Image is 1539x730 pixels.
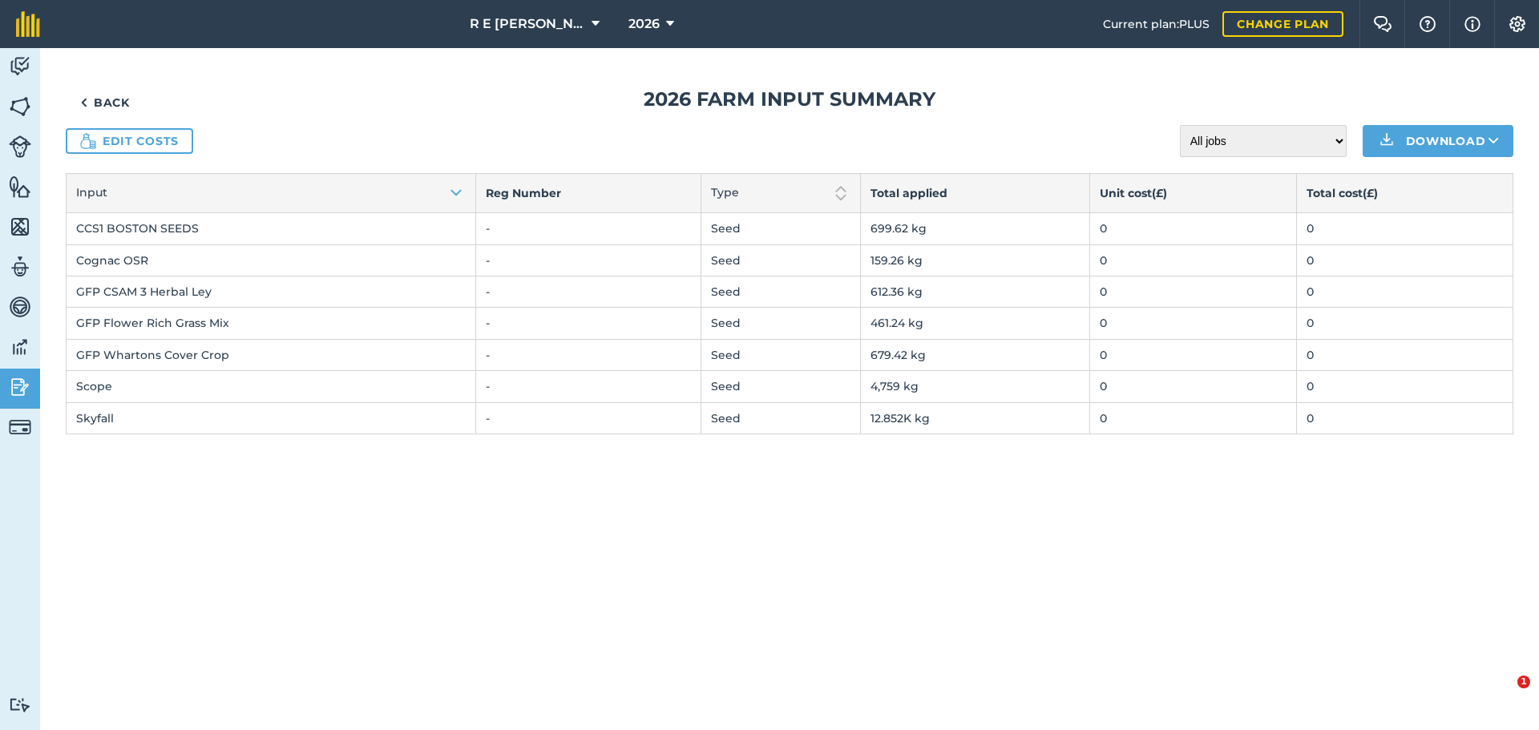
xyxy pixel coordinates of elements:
[1090,308,1297,339] td: 0
[1090,213,1297,244] td: 0
[67,174,475,212] button: Input
[475,174,701,213] th: Reg Number
[701,244,861,276] td: Seed
[470,14,585,34] span: R E [PERSON_NAME]
[1297,276,1513,307] td: 0
[701,371,861,402] td: Seed
[1297,174,1513,213] th: Total cost ( £ )
[67,371,476,402] td: Scope
[861,213,1090,244] td: 699.62 kg
[1373,16,1392,32] img: Two speech bubbles overlapping with the left bubble in the forefront
[67,402,476,434] td: Skyfall
[9,175,31,199] img: svg+xml;base64,PHN2ZyB4bWxucz0iaHR0cDovL3d3dy53My5vcmcvMjAwMC9zdmciIHdpZHRoPSI1NiIgaGVpZ2h0PSI2MC...
[66,128,193,154] a: Edit costs
[67,339,476,370] td: GFP Whartons Cover Crop
[9,255,31,279] img: svg+xml;base64,PD94bWwgdmVyc2lvbj0iMS4wIiBlbmNvZGluZz0idXRmLTgiPz4KPCEtLSBHZW5lcmF0b3I6IEFkb2JlIE...
[701,308,861,339] td: Seed
[861,276,1090,307] td: 612.36 kg
[861,308,1090,339] td: 461.24 kg
[1090,339,1297,370] td: 0
[475,339,701,370] td: -
[9,697,31,712] img: svg+xml;base64,PD94bWwgdmVyc2lvbj0iMS4wIiBlbmNvZGluZz0idXRmLTgiPz4KPCEtLSBHZW5lcmF0b3I6IEFkb2JlIE...
[861,174,1090,213] th: Total applied
[475,276,701,307] td: -
[701,174,860,212] button: Type
[1297,402,1513,434] td: 0
[1090,276,1297,307] td: 0
[701,402,861,434] td: Seed
[67,276,476,307] td: GFP CSAM 3 Herbal Ley
[1090,402,1297,434] td: 0
[1090,244,1297,276] td: 0
[1297,213,1513,244] td: 0
[1090,174,1297,213] th: Unit cost ( £ )
[1508,16,1527,32] img: A cog icon
[475,402,701,434] td: -
[861,244,1090,276] td: 159.26 kg
[9,335,31,359] img: svg+xml;base64,PD94bWwgdmVyc2lvbj0iMS4wIiBlbmNvZGluZz0idXRmLTgiPz4KPCEtLSBHZW5lcmF0b3I6IEFkb2JlIE...
[67,213,476,244] td: CCS1 BOSTON SEEDS
[1297,339,1513,370] td: 0
[9,135,31,158] img: svg+xml;base64,PD94bWwgdmVyc2lvbj0iMS4wIiBlbmNvZGluZz0idXRmLTgiPz4KPCEtLSBHZW5lcmF0b3I6IEFkb2JlIE...
[831,184,850,203] img: Two arrows, one pointing up and one pointing down to show sort is not active on this column
[861,402,1090,434] td: 12.852K kg
[1377,131,1396,151] img: Download icon
[80,133,96,149] img: Icon showing a money bag
[9,95,31,119] img: svg+xml;base64,PHN2ZyB4bWxucz0iaHR0cDovL3d3dy53My5vcmcvMjAwMC9zdmciIHdpZHRoPSI1NiIgaGVpZ2h0PSI2MC...
[1297,244,1513,276] td: 0
[1222,11,1343,37] a: Change plan
[701,276,861,307] td: Seed
[1517,676,1530,688] span: 1
[1363,125,1513,157] button: Download
[9,416,31,438] img: svg+xml;base64,PD94bWwgdmVyc2lvbj0iMS4wIiBlbmNvZGluZz0idXRmLTgiPz4KPCEtLSBHZW5lcmF0b3I6IEFkb2JlIE...
[67,244,476,276] td: Cognac OSR
[1090,371,1297,402] td: 0
[66,87,1513,112] h1: 2026 Farm input summary
[9,375,31,399] img: svg+xml;base64,PD94bWwgdmVyc2lvbj0iMS4wIiBlbmNvZGluZz0idXRmLTgiPz4KPCEtLSBHZW5lcmF0b3I6IEFkb2JlIE...
[861,371,1090,402] td: 4,759 kg
[446,184,466,203] img: Arrow pointing down to show items are sorted in ascending order
[701,213,861,244] td: Seed
[475,308,701,339] td: -
[9,54,31,79] img: svg+xml;base64,PD94bWwgdmVyc2lvbj0iMS4wIiBlbmNvZGluZz0idXRmLTgiPz4KPCEtLSBHZW5lcmF0b3I6IEFkb2JlIE...
[1484,676,1523,714] iframe: Intercom live chat
[1297,371,1513,402] td: 0
[628,14,660,34] span: 2026
[475,213,701,244] td: -
[16,11,40,37] img: fieldmargin Logo
[475,244,701,276] td: -
[1297,308,1513,339] td: 0
[9,295,31,319] img: svg+xml;base64,PD94bWwgdmVyc2lvbj0iMS4wIiBlbmNvZGluZz0idXRmLTgiPz4KPCEtLSBHZW5lcmF0b3I6IEFkb2JlIE...
[80,93,87,112] img: svg+xml;base64,PHN2ZyB4bWxucz0iaHR0cDovL3d3dy53My5vcmcvMjAwMC9zdmciIHdpZHRoPSI5IiBoZWlnaHQ9IjI0Ii...
[1103,15,1210,33] span: Current plan : PLUS
[9,215,31,239] img: svg+xml;base64,PHN2ZyB4bWxucz0iaHR0cDovL3d3dy53My5vcmcvMjAwMC9zdmciIHdpZHRoPSI1NiIgaGVpZ2h0PSI2MC...
[66,87,144,119] a: Back
[861,339,1090,370] td: 679.42 kg
[701,339,861,370] td: Seed
[67,308,476,339] td: GFP Flower Rich Grass Mix
[1418,16,1437,32] img: A question mark icon
[1464,14,1480,34] img: svg+xml;base64,PHN2ZyB4bWxucz0iaHR0cDovL3d3dy53My5vcmcvMjAwMC9zdmciIHdpZHRoPSIxNyIgaGVpZ2h0PSIxNy...
[475,371,701,402] td: -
